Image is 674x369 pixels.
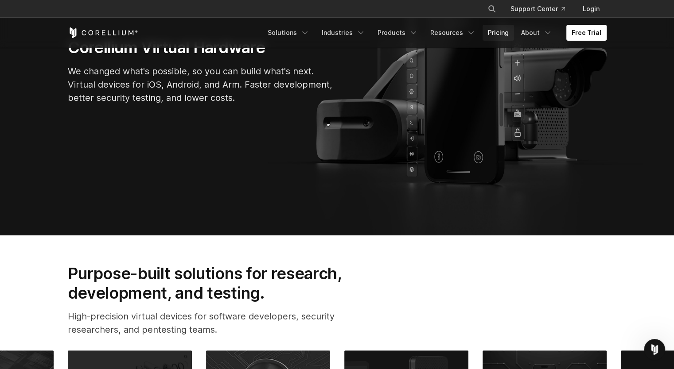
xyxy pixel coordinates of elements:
p: High-precision virtual devices for software developers, security researchers, and pentesting teams. [68,310,370,336]
a: Industries [316,25,370,41]
div: Navigation Menu [477,1,607,17]
a: Corellium Home [68,27,138,38]
a: Solutions [262,25,315,41]
div: Navigation Menu [262,25,607,41]
button: Search [484,1,500,17]
p: We changed what's possible, so you can build what's next. Virtual devices for iOS, Android, and A... [68,65,334,104]
a: About [516,25,557,41]
h2: Purpose-built solutions for research, development, and testing. [68,264,370,303]
a: Pricing [483,25,514,41]
a: Products [372,25,423,41]
iframe: Intercom live chat [644,339,665,360]
a: Login [576,1,607,17]
a: Resources [425,25,481,41]
a: Free Trial [566,25,607,41]
a: Support Center [503,1,572,17]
